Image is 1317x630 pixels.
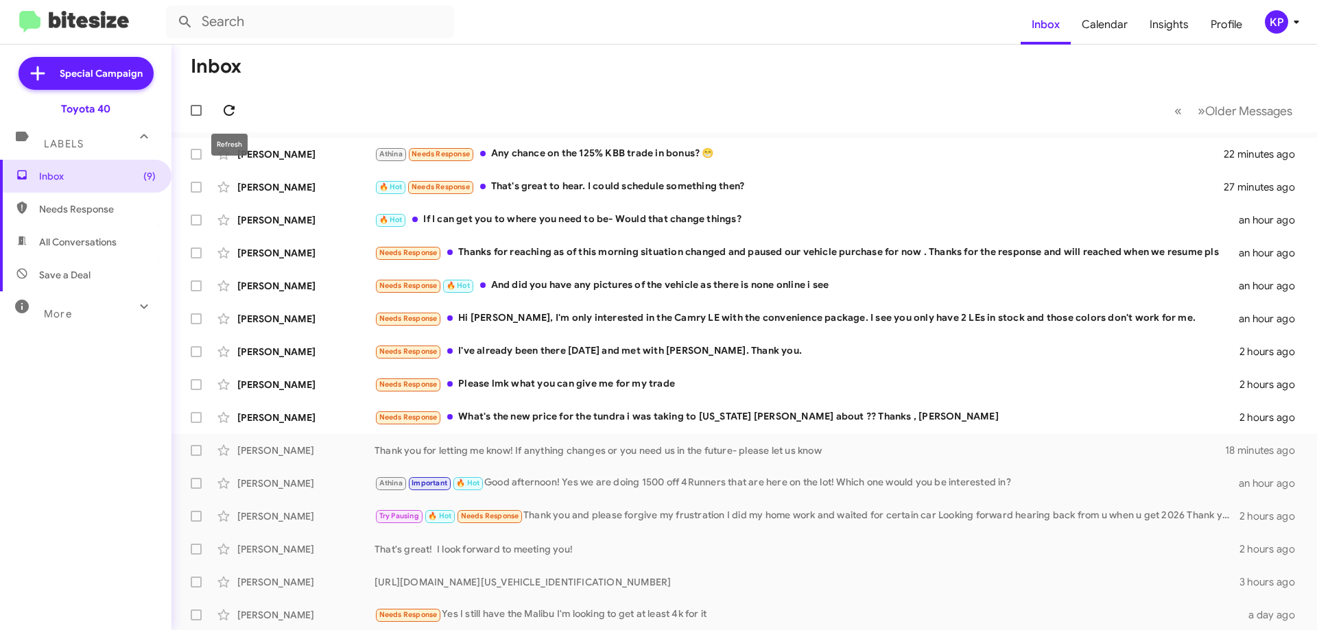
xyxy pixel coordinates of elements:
[237,509,375,523] div: [PERSON_NAME]
[1174,102,1182,119] span: «
[39,268,91,282] span: Save a Deal
[237,476,375,490] div: [PERSON_NAME]
[379,347,438,356] span: Needs Response
[379,478,403,487] span: Athina
[379,215,403,224] span: 🔥 Hot
[1239,279,1306,293] div: an hour ago
[211,134,248,156] div: Refresh
[1239,509,1306,523] div: 2 hours ago
[1205,104,1292,119] span: Older Messages
[461,511,519,520] span: Needs Response
[447,281,470,290] span: 🔥 Hot
[1225,444,1306,457] div: 18 minutes ago
[1189,97,1301,125] button: Next
[237,147,375,161] div: [PERSON_NAME]
[237,312,375,326] div: [PERSON_NAME]
[237,411,375,424] div: [PERSON_NAME]
[379,281,438,290] span: Needs Response
[19,57,154,90] a: Special Campaign
[379,248,438,257] span: Needs Response
[1253,10,1302,34] button: KP
[237,279,375,293] div: [PERSON_NAME]
[1139,5,1200,45] a: Insights
[375,278,1239,293] div: And did you have any pictures of the vehicle as there is none online i see
[412,478,447,487] span: Important
[1239,411,1306,424] div: 2 hours ago
[191,56,241,77] h1: Inbox
[1239,378,1306,391] div: 2 hours ago
[375,475,1239,491] div: Good afternoon! Yes we are doing 1500 off 4Runners that are here on the lot! Which one would you ...
[375,542,1239,556] div: That's great! I look forward to meeting you!
[39,169,156,183] span: Inbox
[379,380,438,389] span: Needs Response
[375,575,1239,589] div: [URL][DOMAIN_NAME][US_VEHICLE_IDENTIFICATION_NUMBER]
[237,608,375,622] div: [PERSON_NAME]
[379,511,419,520] span: Try Pausing
[60,66,143,80] span: Special Campaign
[237,345,375,359] div: [PERSON_NAME]
[1167,97,1301,125] nav: Page navigation example
[1166,97,1190,125] button: Previous
[1224,180,1306,194] div: 27 minutes ago
[237,444,375,457] div: [PERSON_NAME]
[1239,345,1306,359] div: 2 hours ago
[375,146,1224,162] div: Any chance on the 125% KBB trade in bonus? 😁
[237,542,375,556] div: [PERSON_NAME]
[237,246,375,260] div: [PERSON_NAME]
[379,314,438,323] span: Needs Response
[375,179,1224,195] div: That's great to hear. I could schedule something then?
[237,213,375,227] div: [PERSON_NAME]
[1224,147,1306,161] div: 22 minutes ago
[1239,246,1306,260] div: an hour ago
[375,311,1239,326] div: Hi [PERSON_NAME], I'm only interested in the Camry LE with the convenience package. I see you onl...
[375,409,1239,425] div: What's the new price for the tundra i was taking to [US_STATE] [PERSON_NAME] about ?? Thanks , [P...
[375,607,1240,622] div: Yes I still have the Malibu I'm looking to get at least 4k for it
[412,149,470,158] span: Needs Response
[143,169,156,183] span: (9)
[61,102,110,116] div: Toyota 40
[1239,476,1306,490] div: an hour ago
[1021,5,1071,45] a: Inbox
[1239,575,1306,589] div: 3 hours ago
[379,413,438,422] span: Needs Response
[375,376,1239,392] div: Please lmk what you can give me for my trade
[428,511,451,520] span: 🔥 Hot
[412,182,470,191] span: Needs Response
[1265,10,1288,34] div: KP
[456,478,479,487] span: 🔥 Hot
[1239,542,1306,556] div: 2 hours ago
[44,308,72,320] span: More
[166,5,454,38] input: Search
[379,149,403,158] span: Athina
[237,378,375,391] div: [PERSON_NAME]
[1200,5,1253,45] a: Profile
[379,610,438,619] span: Needs Response
[375,343,1239,359] div: I've already been there [DATE] and met with [PERSON_NAME]. Thank you.
[44,138,84,150] span: Labels
[375,212,1239,228] div: If I can get you to where you need to be- Would that change things?
[379,182,403,191] span: 🔥 Hot
[237,180,375,194] div: [PERSON_NAME]
[1239,312,1306,326] div: an hour ago
[375,444,1225,457] div: Thank you for letting me know! If anything changes or you need us in the future- please let us know
[1240,608,1306,622] div: a day ago
[237,575,375,589] div: [PERSON_NAME]
[39,202,156,216] span: Needs Response
[39,235,117,249] span: All Conversations
[375,245,1239,261] div: Thanks for reaching as of this morning situation changed and paused our vehicle purchase for now ...
[1198,102,1205,119] span: »
[1239,213,1306,227] div: an hour ago
[1071,5,1139,45] a: Calendar
[375,508,1239,524] div: Thank you and please forgive my frustration I did my home work and waited for certain car Looking...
